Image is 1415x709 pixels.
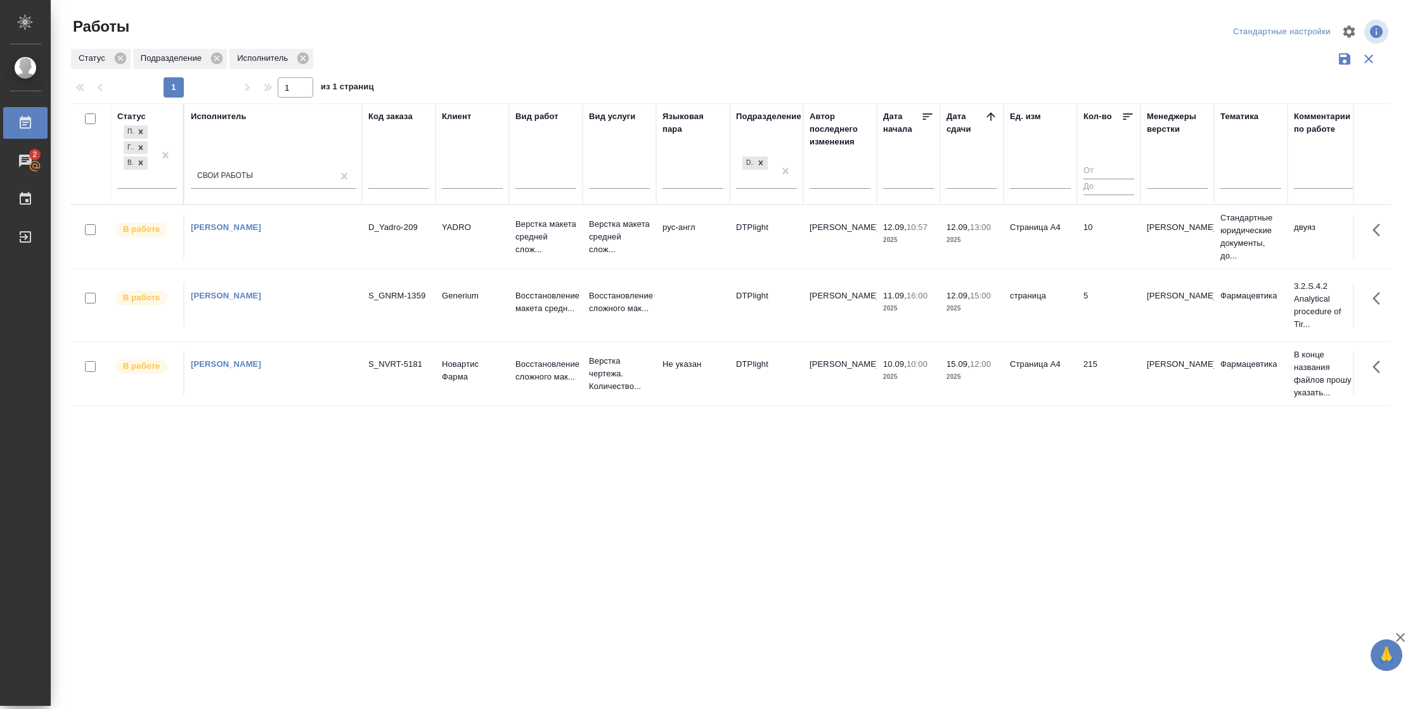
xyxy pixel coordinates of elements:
td: 5 [1077,283,1140,328]
p: 10.09, [883,359,907,369]
p: 11.09, [883,291,907,300]
span: Настроить таблицу [1334,16,1364,47]
td: DTPlight [730,215,803,259]
button: 🙏 [1371,639,1402,671]
p: Исполнитель [237,52,292,65]
span: из 1 страниц [321,79,374,98]
td: DTPlight [730,352,803,396]
div: Исполнитель выполняет работу [114,290,177,307]
div: В работе [124,156,134,170]
p: Восстановление сложного мак... [515,358,576,383]
p: 15.09, [947,359,970,369]
p: 3.2.S.4.2 Analytical procedure of Tir... [1294,280,1355,331]
div: Клиент [442,110,471,123]
div: Исполнитель [229,49,313,69]
p: 2025 [883,371,934,383]
p: Статус [79,52,110,65]
p: 12.09, [883,222,907,232]
div: Ед. изм [1010,110,1041,123]
p: двуяз [1294,221,1355,234]
div: Менеджеры верстки [1147,110,1208,136]
div: Готов к работе [124,141,134,155]
div: Свои работы [197,171,253,182]
a: 2 [3,145,48,177]
div: Дата начала [883,110,921,136]
div: S_GNRM-1359 [368,290,429,302]
div: Автор последнего изменения [810,110,870,148]
p: 2025 [883,234,934,246]
span: Посмотреть информацию [1364,20,1391,44]
div: Подбор, Готов к работе, В работе [122,155,149,171]
p: 16:00 [907,291,927,300]
div: split button [1230,22,1334,42]
p: В работе [123,223,160,236]
div: Кол-во [1083,110,1112,123]
span: 2 [25,148,44,161]
input: До [1083,179,1134,195]
p: 13:00 [970,222,991,232]
div: Статус [71,49,131,69]
td: 215 [1077,352,1140,396]
div: Статус [117,110,146,123]
p: 2025 [947,234,997,246]
p: 12.09, [947,291,970,300]
p: [PERSON_NAME] [1147,290,1208,302]
div: D_Yadro-209 [368,221,429,234]
td: Страница А4 [1004,215,1077,259]
button: Сохранить фильтры [1333,47,1357,71]
button: Здесь прячутся важные кнопки [1365,215,1395,245]
div: Подразделение [133,49,227,69]
td: Не указан [656,352,730,396]
button: Сбросить фильтры [1357,47,1381,71]
div: Языковая пара [662,110,723,136]
p: YADRO [442,221,503,234]
div: Комментарии по работе [1294,110,1355,136]
p: Generium [442,290,503,302]
a: [PERSON_NAME] [191,222,261,232]
td: 10 [1077,215,1140,259]
div: Подбор, Готов к работе, В работе [122,140,149,156]
td: рус-англ [656,215,730,259]
p: Восстановление макета средн... [515,290,576,315]
p: Фармацевтика [1220,358,1281,371]
div: Дата сдачи [947,110,985,136]
div: DTPlight [741,155,769,171]
button: Здесь прячутся важные кнопки [1365,352,1395,382]
td: [PERSON_NAME] [803,352,877,396]
div: Вид услуги [589,110,636,123]
span: Работы [70,16,129,37]
a: [PERSON_NAME] [191,291,261,300]
div: Подбор, Готов к работе, В работе [122,124,149,140]
td: DTPlight [730,283,803,328]
p: 2025 [947,302,997,315]
p: 12.09, [947,222,970,232]
a: [PERSON_NAME] [191,359,261,369]
p: Восстановление сложного мак... [589,290,650,315]
p: 10:57 [907,222,927,232]
div: Вид работ [515,110,559,123]
p: Верстка макета средней слож... [515,218,576,256]
p: В работе [123,291,160,304]
div: Код заказа [368,110,413,123]
div: Исполнитель выполняет работу [114,221,177,238]
td: Страница А4 [1004,352,1077,396]
div: DTPlight [742,156,754,170]
input: От [1083,163,1134,179]
div: S_NVRT-5181 [368,358,429,371]
p: Стандартные юридические документы, до... [1220,212,1281,262]
div: Тематика [1220,110,1258,123]
p: Фармацевтика [1220,290,1281,302]
p: В конце названия файлов прошу указать... [1294,348,1355,399]
p: Новартис Фарма [442,358,503,383]
p: 12:00 [970,359,991,369]
p: В работе [123,360,160,373]
p: [PERSON_NAME] [1147,358,1208,371]
td: страница [1004,283,1077,328]
p: 2025 [883,302,934,315]
p: Верстка чертежа. Количество... [589,355,650,393]
span: 🙏 [1376,642,1397,668]
p: 2025 [947,371,997,383]
p: [PERSON_NAME] [1147,221,1208,234]
button: Здесь прячутся важные кнопки [1365,283,1395,314]
div: Исполнитель [191,110,247,123]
